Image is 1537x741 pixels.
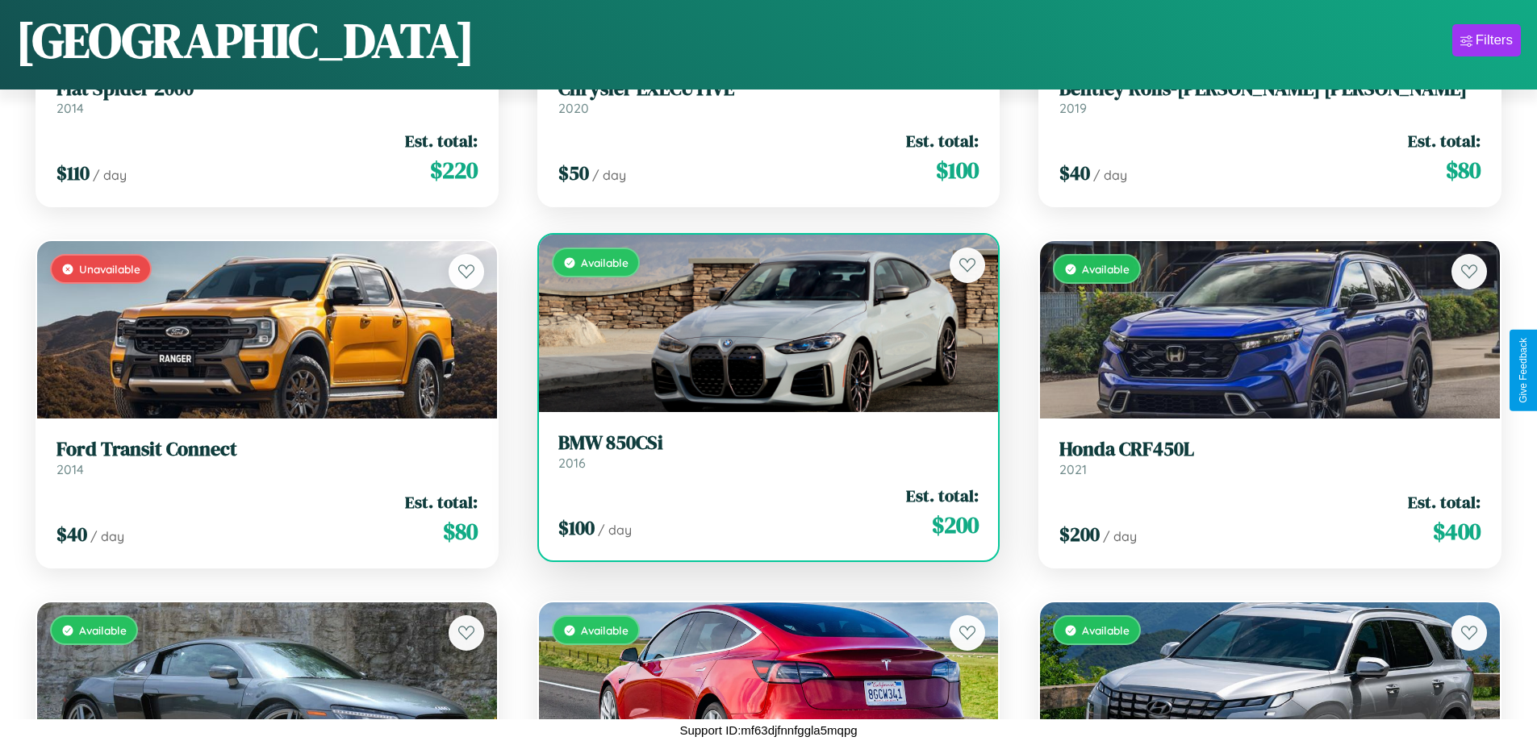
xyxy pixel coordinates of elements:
span: $ 220 [430,154,478,186]
h3: BMW 850CSi [558,431,979,455]
h3: Bentley Rolls-[PERSON_NAME] [PERSON_NAME] [1059,77,1481,101]
span: 2021 [1059,461,1087,477]
span: 2019 [1059,100,1087,116]
span: 2020 [558,100,589,116]
span: Available [581,623,629,637]
span: $ 100 [936,154,979,186]
span: Est. total: [1408,490,1481,514]
h3: Honda CRF450L [1059,438,1481,461]
p: Support ID: mf63djfnnfggla5mqpg [679,719,857,741]
span: $ 100 [558,514,595,541]
span: Est. total: [1408,129,1481,152]
a: Chrysler EXECUTIVE2020 [558,77,979,117]
a: Ford Transit Connect2014 [56,438,478,477]
h1: [GEOGRAPHIC_DATA] [16,7,474,73]
span: $ 400 [1433,515,1481,547]
span: $ 50 [558,160,589,186]
h3: Ford Transit Connect [56,438,478,461]
span: Est. total: [906,129,979,152]
a: BMW 850CSi2016 [558,431,979,471]
span: $ 200 [1059,521,1100,547]
span: $ 80 [1446,154,1481,186]
span: $ 40 [1059,160,1090,186]
span: Available [79,623,127,637]
a: Fiat Spider 20002014 [56,77,478,117]
span: / day [592,167,626,183]
a: Honda CRF450L2021 [1059,438,1481,477]
span: Unavailable [79,262,140,276]
button: Filters [1452,24,1521,56]
span: Est. total: [906,484,979,507]
span: 2016 [558,455,586,471]
span: $ 110 [56,160,90,186]
span: / day [93,167,127,183]
span: 2014 [56,461,84,477]
div: Filters [1476,32,1513,48]
span: / day [1093,167,1127,183]
span: Available [1082,623,1130,637]
span: / day [90,528,124,544]
span: $ 80 [443,515,478,547]
span: Est. total: [405,129,478,152]
span: Available [581,256,629,269]
span: 2014 [56,100,84,116]
div: Give Feedback [1518,338,1529,403]
span: Est. total: [405,490,478,514]
span: Available [1082,262,1130,276]
span: / day [1103,528,1137,544]
span: / day [598,522,632,538]
span: $ 40 [56,521,87,547]
span: $ 200 [932,509,979,541]
a: Bentley Rolls-[PERSON_NAME] [PERSON_NAME]2019 [1059,77,1481,117]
